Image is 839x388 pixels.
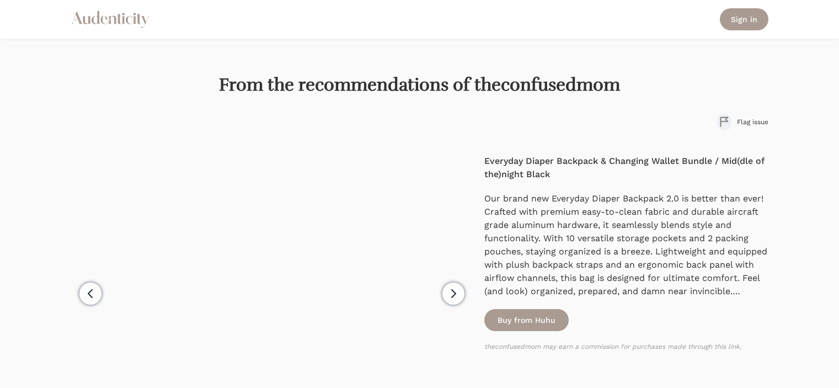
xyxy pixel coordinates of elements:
button: Flag issue [717,114,768,130]
a: Sign in [720,8,768,30]
h1: From the recommendations of theconfusedmom [71,74,768,96]
h4: Everyday Diaper Backpack & Changing Wallet Bundle / Mid(dle of the)night Black [484,155,768,181]
a: Buy from Huhu [484,309,569,331]
span: Flag issue [737,118,768,126]
p: Our brand new Everyday Diaper Backpack 2.0 is better than ever! Crafted with premium easy-to-clea... [484,192,768,298]
p: theconfusedmom may earn a commission for purchases made through this link. [484,342,768,351]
